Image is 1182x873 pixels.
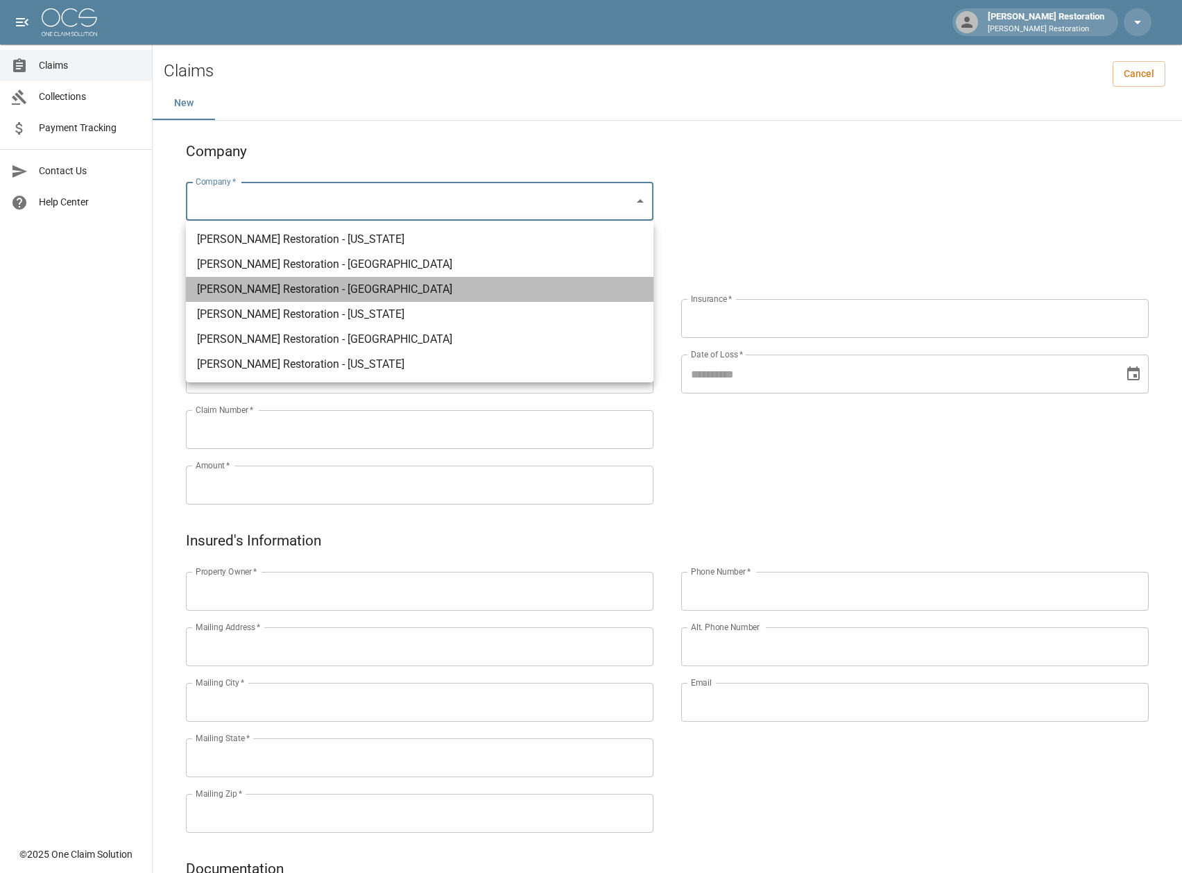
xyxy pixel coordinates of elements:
li: [PERSON_NAME] Restoration - [US_STATE] [186,352,653,377]
li: [PERSON_NAME] Restoration - [US_STATE] [186,302,653,327]
li: [PERSON_NAME] Restoration - [GEOGRAPHIC_DATA] [186,277,653,302]
li: [PERSON_NAME] Restoration - [GEOGRAPHIC_DATA] [186,327,653,352]
li: [PERSON_NAME] Restoration - [GEOGRAPHIC_DATA] [186,252,653,277]
li: [PERSON_NAME] Restoration - [US_STATE] [186,227,653,252]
